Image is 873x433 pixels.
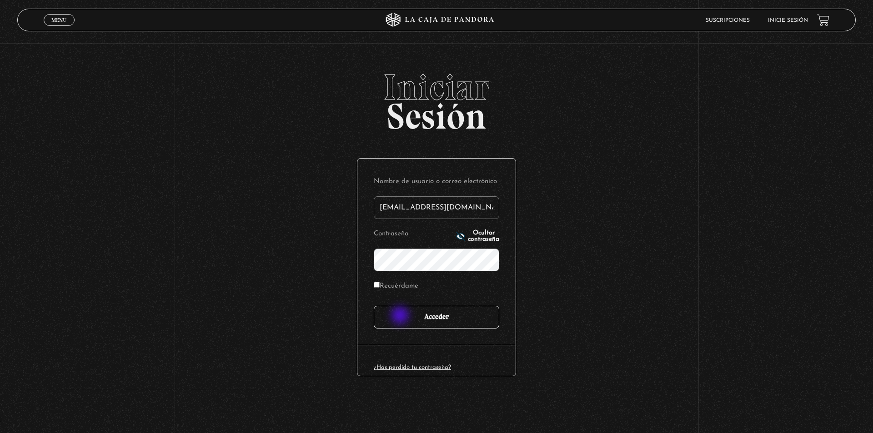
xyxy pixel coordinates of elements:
[17,69,855,105] span: Iniciar
[374,227,453,241] label: Contraseña
[706,18,750,23] a: Suscripciones
[17,69,855,127] h2: Sesión
[49,25,70,31] span: Cerrar
[374,282,380,288] input: Recuérdame
[374,364,451,370] a: ¿Has perdido tu contraseña?
[817,14,829,26] a: View your shopping cart
[374,306,499,328] input: Acceder
[456,230,499,243] button: Ocultar contraseña
[51,17,66,23] span: Menu
[374,279,418,294] label: Recuérdame
[768,18,808,23] a: Inicie sesión
[468,230,499,243] span: Ocultar contraseña
[374,175,499,189] label: Nombre de usuario o correo electrónico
